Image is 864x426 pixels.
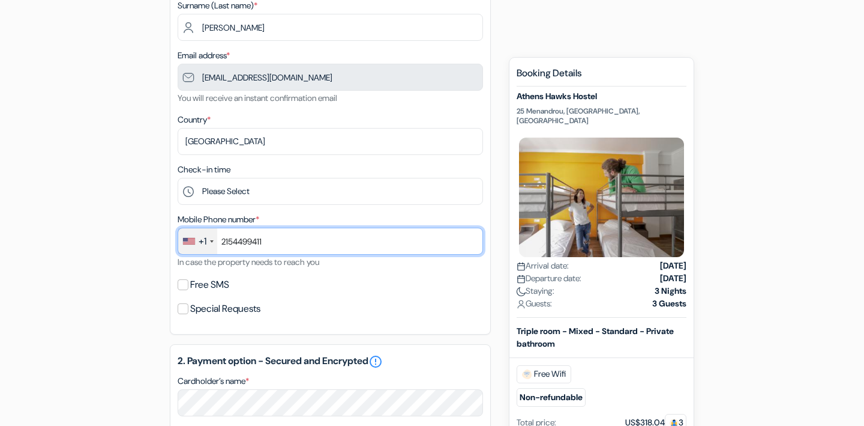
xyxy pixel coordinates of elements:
[517,67,686,87] h5: Booking Details
[178,375,249,388] label: Cardholder’s name
[178,228,217,254] div: United States: +1
[517,326,674,349] b: Triple room - Mixed - Standard - Private bathroom
[190,300,260,317] label: Special Requests
[517,262,526,271] img: calendar.svg
[517,272,581,285] span: Departure date:
[178,228,483,255] input: 201-555-0123
[652,297,686,310] strong: 3 Guests
[517,275,526,284] img: calendar.svg
[660,272,686,285] strong: [DATE]
[178,49,230,62] label: Email address
[178,64,483,91] input: Enter email address
[655,285,686,297] strong: 3 Nights
[517,300,526,309] img: user_icon.svg
[517,297,552,310] span: Guests:
[660,260,686,272] strong: [DATE]
[178,114,211,126] label: Country
[178,93,337,103] small: You will receive an instant confirmation email
[517,91,686,102] h5: Athens Hawks Hostel
[517,260,569,272] span: Arrival date:
[178,213,259,226] label: Mobile Phone number
[517,365,571,383] span: Free Wifi
[178,14,483,41] input: Enter last name
[517,106,686,126] p: 25 Menandrou, [GEOGRAPHIC_DATA], [GEOGRAPHIC_DATA]
[190,276,229,293] label: Free SMS
[517,285,554,297] span: Staying:
[368,354,383,369] a: error_outline
[522,370,532,379] img: free_wifi.svg
[178,354,483,369] h5: 2. Payment option - Secured and Encrypted
[517,287,526,296] img: moon.svg
[178,257,319,267] small: In case the property needs to reach you
[178,163,230,176] label: Check-in time
[517,388,586,407] small: Non-refundable
[199,234,206,249] div: +1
